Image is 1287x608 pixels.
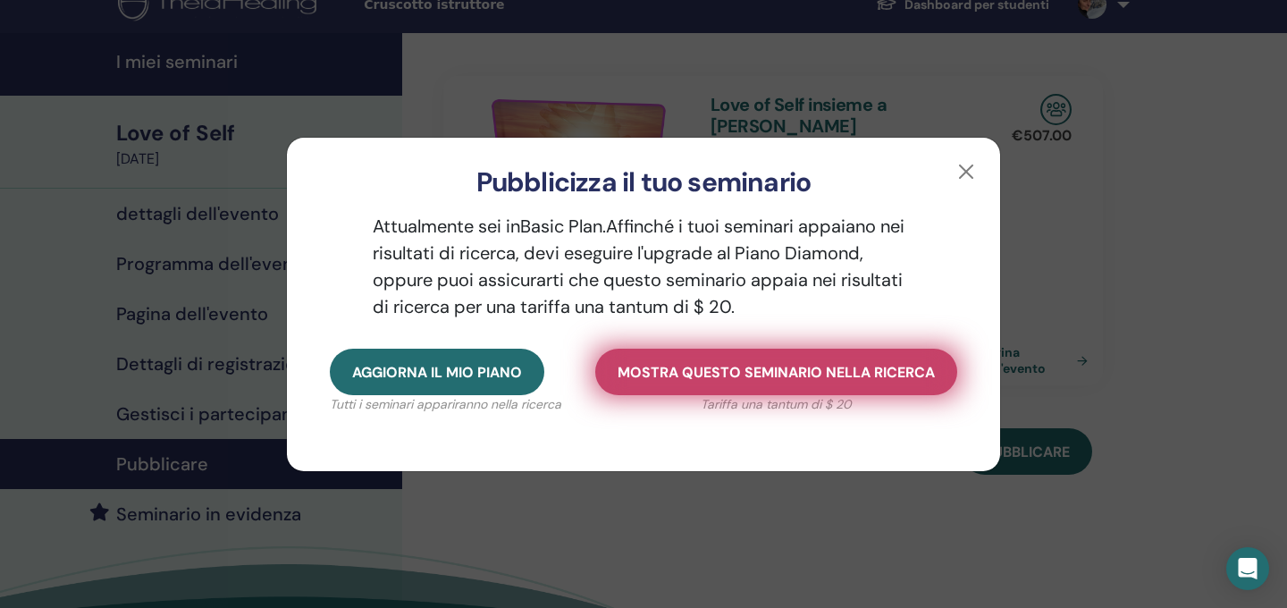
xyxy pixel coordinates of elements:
h3: Pubblicizza il tuo seminario [315,166,972,198]
span: Aggiorna il mio piano [352,363,522,382]
p: Tutti i seminari appariranno nella ricerca [330,395,561,414]
button: Mostra questo seminario nella ricerca [595,349,957,395]
div: Open Intercom Messenger [1226,547,1269,590]
p: Attualmente sei in Basic Plan. Affinché i tuoi seminari appaiano nei risultati di ricerca, devi e... [330,213,957,320]
p: Tariffa una tantum di $ 20 [595,395,957,414]
button: Aggiorna il mio piano [330,349,544,395]
span: Mostra questo seminario nella ricerca [618,363,935,382]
